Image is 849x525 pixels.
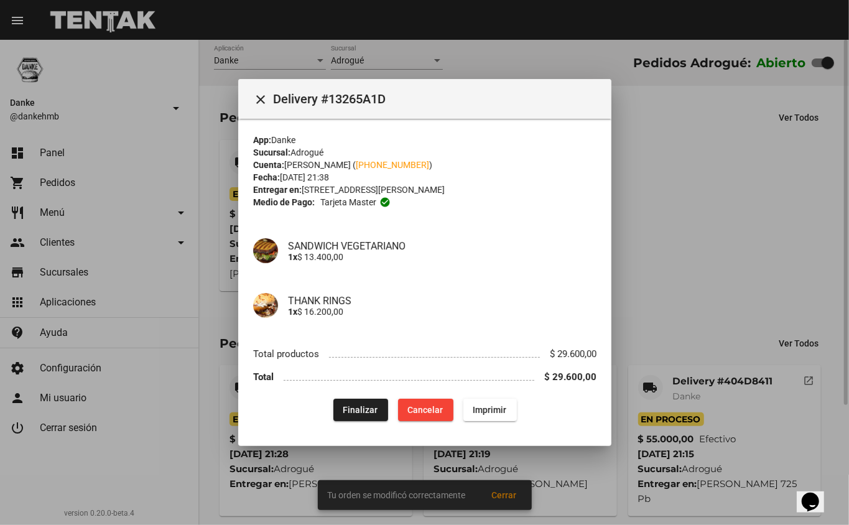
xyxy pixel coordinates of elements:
[407,405,443,415] span: Cancelar
[288,295,596,307] h4: THANK RINGS
[253,134,596,146] div: Danke
[253,293,278,318] img: 1d3925b4-3dc7-452b-aa71-7cd7831306f0.png
[343,405,378,415] span: Finalizar
[273,89,601,109] span: Delivery #13265A1D
[253,196,315,208] strong: Medio de Pago:
[333,399,387,421] button: Finalizar
[253,343,596,366] li: Total productos $ 29.600,00
[253,93,268,108] mat-icon: Cerrar
[288,307,596,317] p: $ 16.200,00
[288,307,297,317] b: 1x
[253,159,596,171] div: [PERSON_NAME] ( )
[253,184,596,196] div: [STREET_ADDRESS][PERSON_NAME]
[473,405,506,415] span: Imprimir
[288,252,297,262] b: 1x
[288,240,596,252] h4: SANDWICH VEGETARIANO
[253,172,280,182] strong: Fecha:
[253,171,596,184] div: [DATE] 21:38
[253,366,596,389] li: Total $ 29.600,00
[253,135,271,145] strong: App:
[356,160,429,170] a: [PHONE_NUMBER]
[253,160,284,170] strong: Cuenta:
[797,475,837,513] iframe: chat widget
[248,86,273,111] button: Cerrar
[288,252,596,262] p: $ 13.400,00
[253,147,290,157] strong: Sucursal:
[463,399,516,421] button: Imprimir
[320,196,376,208] span: Tarjeta master
[253,146,596,159] div: Adrogué
[397,399,453,421] button: Cancelar
[253,185,302,195] strong: Entregar en:
[379,197,390,208] mat-icon: check_circle
[253,238,278,263] img: 7a2fd65e-0b56-45df-a3d9-7d445db54fbd.png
